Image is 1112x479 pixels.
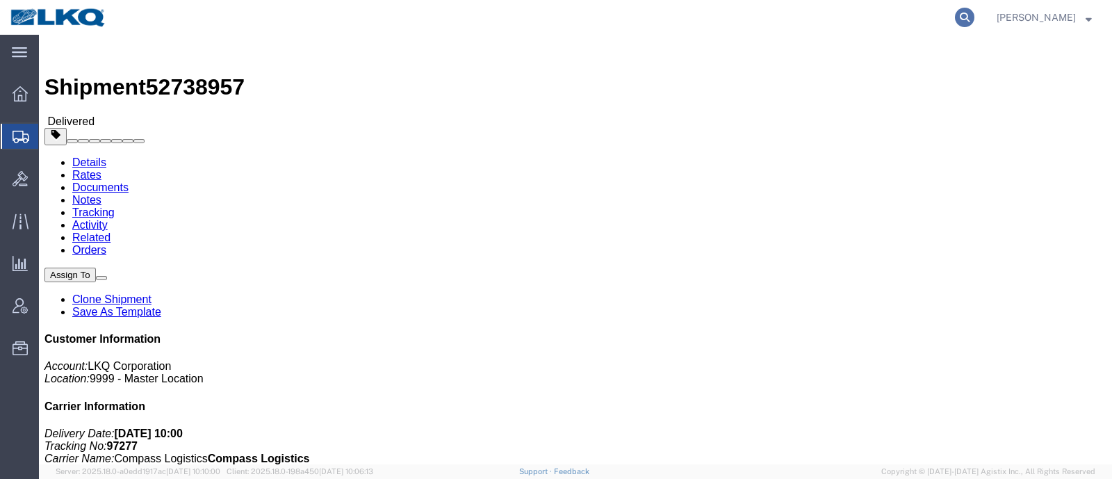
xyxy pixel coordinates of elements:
[10,7,107,28] img: logo
[227,467,373,476] span: Client: 2025.18.0-198a450
[554,467,589,476] a: Feedback
[996,9,1093,26] button: [PERSON_NAME]
[56,467,220,476] span: Server: 2025.18.0-a0edd1917ac
[166,467,220,476] span: [DATE] 10:10:00
[39,35,1112,464] iframe: FS Legacy Container
[997,10,1076,25] span: Kenneth Tatum
[319,467,373,476] span: [DATE] 10:06:13
[519,467,554,476] a: Support
[881,466,1095,478] span: Copyright © [DATE]-[DATE] Agistix Inc., All Rights Reserved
